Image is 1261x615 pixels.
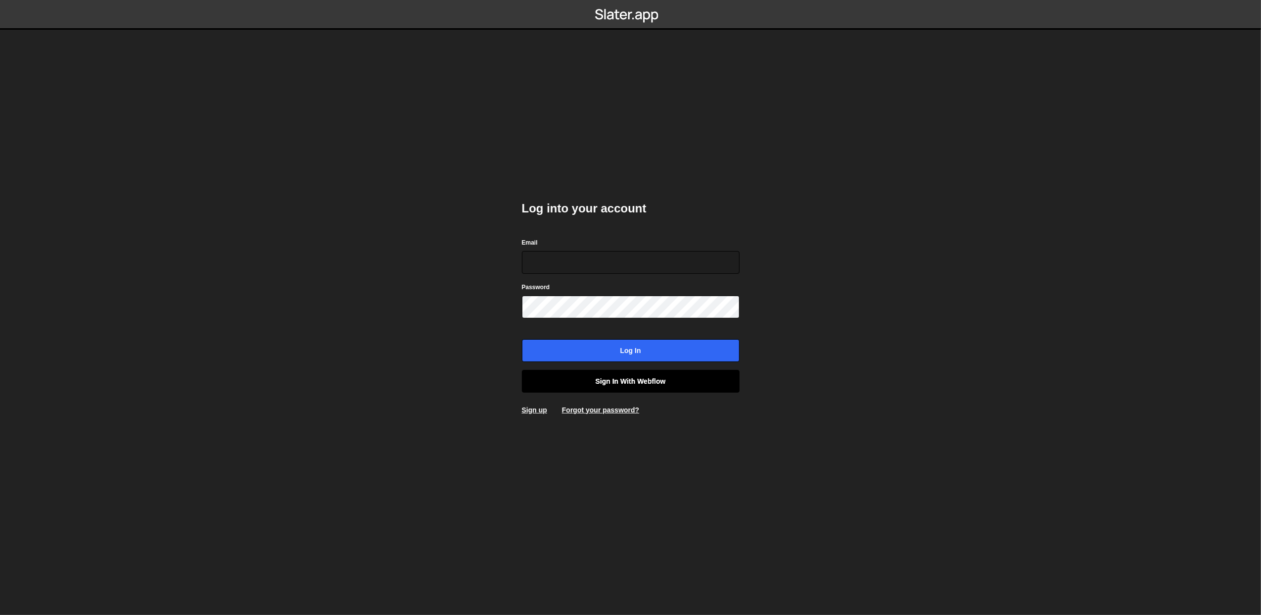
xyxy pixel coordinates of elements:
a: Forgot your password? [562,406,639,414]
label: Password [522,282,550,292]
a: Sign up [522,406,547,414]
a: Sign in with Webflow [522,370,740,393]
label: Email [522,238,538,248]
input: Log in [522,339,740,362]
h2: Log into your account [522,201,740,216]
